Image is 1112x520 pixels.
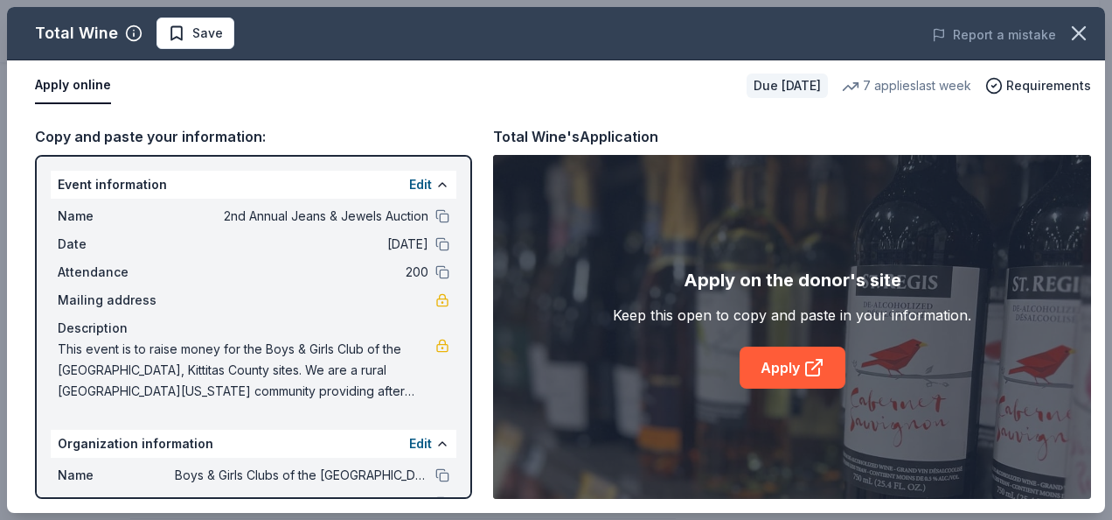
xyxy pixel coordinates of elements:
[58,234,175,255] span: Date
[842,75,971,96] div: 7 applies last week
[409,433,432,454] button: Edit
[175,465,428,486] span: Boys & Girls Clubs of the [GEOGRAPHIC_DATA]
[58,290,175,311] span: Mailing address
[58,206,175,227] span: Name
[985,75,1091,96] button: Requirements
[175,262,428,283] span: 200
[51,430,456,458] div: Organization information
[58,262,175,283] span: Attendance
[35,67,111,104] button: Apply online
[58,339,435,402] span: This event is to raise money for the Boys & Girls Club of the [GEOGRAPHIC_DATA], Kittitas County ...
[175,206,428,227] span: 2nd Annual Jeans & Jewels Auction
[175,234,428,255] span: [DATE]
[58,465,175,486] span: Name
[35,19,118,47] div: Total Wine
[58,493,175,514] span: Website
[684,266,901,294] div: Apply on the donor's site
[58,318,449,339] div: Description
[932,25,1056,46] button: Report a mistake
[613,305,971,326] div: Keep this open to copy and paste in your information.
[493,125,658,148] div: Total Wine's Application
[156,18,234,49] button: Save
[740,347,845,389] a: Apply
[35,125,472,148] div: Copy and paste your information:
[409,174,432,195] button: Edit
[1006,75,1091,96] span: Requirements
[192,23,223,44] span: Save
[51,171,456,199] div: Event information
[747,74,828,98] div: Due [DATE]
[175,493,428,514] span: [URL][DOMAIN_NAME]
